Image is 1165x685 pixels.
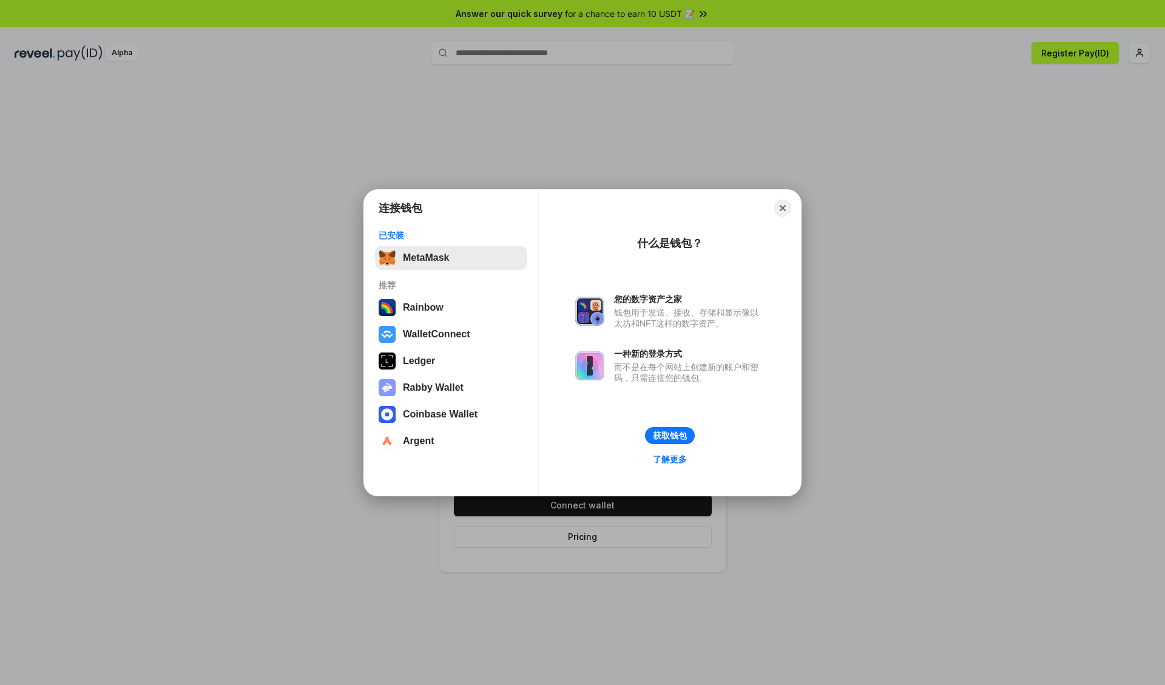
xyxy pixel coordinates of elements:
[653,454,687,465] div: 了解更多
[403,382,464,393] div: Rabby Wallet
[375,246,527,270] button: MetaMask
[614,348,765,359] div: 一种新的登录方式
[379,379,396,396] img: svg+xml,%3Csvg%20xmlns%3D%22http%3A%2F%2Fwww.w3.org%2F2000%2Fsvg%22%20fill%3D%22none%22%20viewBox...
[375,429,527,453] button: Argent
[375,349,527,373] button: Ledger
[379,353,396,369] img: svg+xml,%3Csvg%20xmlns%3D%22http%3A%2F%2Fwww.w3.org%2F2000%2Fsvg%22%20width%3D%2228%22%20height%3...
[379,249,396,266] img: svg+xml,%3Csvg%20fill%3D%22none%22%20height%3D%2233%22%20viewBox%3D%220%200%2035%2033%22%20width%...
[379,201,422,215] h1: 连接钱包
[403,302,444,313] div: Rainbow
[379,280,524,291] div: 推荐
[379,406,396,423] img: svg+xml,%3Csvg%20width%3D%2228%22%20height%3D%2228%22%20viewBox%3D%220%200%2028%2028%22%20fill%3D...
[645,427,695,444] button: 获取钱包
[637,236,703,251] div: 什么是钱包？
[646,451,694,467] a: 了解更多
[403,329,470,340] div: WalletConnect
[375,402,527,427] button: Coinbase Wallet
[375,376,527,400] button: Rabby Wallet
[575,297,604,326] img: svg+xml,%3Csvg%20xmlns%3D%22http%3A%2F%2Fwww.w3.org%2F2000%2Fsvg%22%20fill%3D%22none%22%20viewBox...
[403,356,435,366] div: Ledger
[403,436,434,447] div: Argent
[403,409,478,420] div: Coinbase Wallet
[375,322,527,346] button: WalletConnect
[614,362,765,383] div: 而不是在每个网站上创建新的账户和密码，只需连接您的钱包。
[379,230,524,241] div: 已安装
[653,430,687,441] div: 获取钱包
[614,294,765,305] div: 您的数字资产之家
[379,433,396,450] img: svg+xml,%3Csvg%20width%3D%2228%22%20height%3D%2228%22%20viewBox%3D%220%200%2028%2028%22%20fill%3D...
[774,200,791,217] button: Close
[614,307,765,329] div: 钱包用于发送、接收、存储和显示像以太坊和NFT这样的数字资产。
[403,252,449,263] div: MetaMask
[375,295,527,320] button: Rainbow
[379,326,396,343] img: svg+xml,%3Csvg%20width%3D%2228%22%20height%3D%2228%22%20viewBox%3D%220%200%2028%2028%22%20fill%3D...
[575,351,604,380] img: svg+xml,%3Csvg%20xmlns%3D%22http%3A%2F%2Fwww.w3.org%2F2000%2Fsvg%22%20fill%3D%22none%22%20viewBox...
[379,299,396,316] img: svg+xml,%3Csvg%20width%3D%22120%22%20height%3D%22120%22%20viewBox%3D%220%200%20120%20120%22%20fil...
